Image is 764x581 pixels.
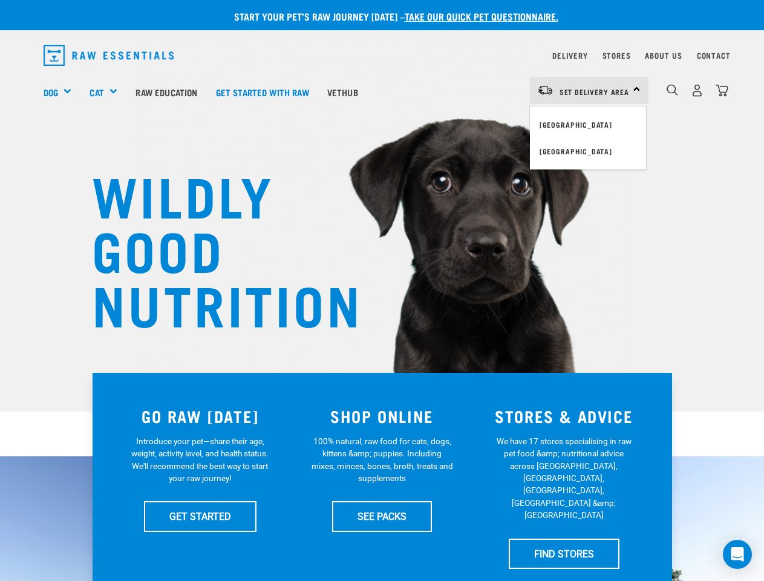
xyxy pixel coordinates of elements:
img: home-icon@2x.png [716,84,728,97]
a: Cat [90,85,103,99]
div: Open Intercom Messenger [723,540,752,569]
img: Raw Essentials Logo [44,45,174,66]
a: take our quick pet questionnaire. [405,13,558,19]
h3: STORES & ADVICE [480,407,648,425]
a: [GEOGRAPHIC_DATA] [530,138,646,165]
a: Dog [44,85,58,99]
a: Stores [602,53,631,57]
a: FIND STORES [509,539,619,569]
a: Delivery [552,53,587,57]
a: Contact [697,53,731,57]
p: We have 17 stores specialising in raw pet food &amp; nutritional advice across [GEOGRAPHIC_DATA],... [493,435,635,522]
img: user.png [691,84,704,97]
h3: GO RAW [DATE] [117,407,284,425]
h1: WILDLY GOOD NUTRITION [92,166,334,330]
p: 100% natural, raw food for cats, dogs, kittens &amp; puppies. Including mixes, minces, bones, bro... [311,435,453,485]
span: Set Delivery Area [560,90,630,94]
nav: dropdown navigation [34,40,731,71]
h3: SHOP ONLINE [298,407,466,425]
img: home-icon-1@2x.png [667,84,678,96]
a: Vethub [318,68,367,116]
a: Raw Education [126,68,206,116]
a: [GEOGRAPHIC_DATA] [530,111,646,138]
a: SEE PACKS [332,501,432,531]
img: van-moving.png [537,85,553,96]
a: GET STARTED [144,501,256,531]
p: Introduce your pet—share their age, weight, activity level, and health status. We'll recommend th... [129,435,271,485]
a: Get started with Raw [207,68,318,116]
a: About Us [645,53,682,57]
